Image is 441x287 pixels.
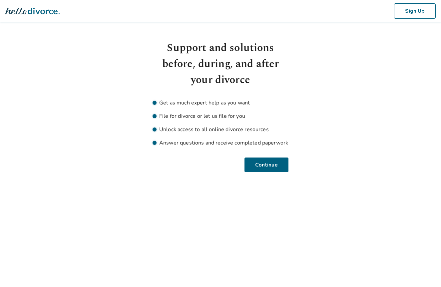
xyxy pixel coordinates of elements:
li: Get as much expert help as you want [153,99,288,107]
h1: Support and solutions before, during, and after your divorce [153,40,288,88]
li: File for divorce or let us file for you [153,112,288,120]
button: Sign Up [394,3,436,19]
button: Continue [245,158,288,172]
li: Answer questions and receive completed paperwork [153,139,288,147]
li: Unlock access to all online divorce resources [153,125,288,133]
